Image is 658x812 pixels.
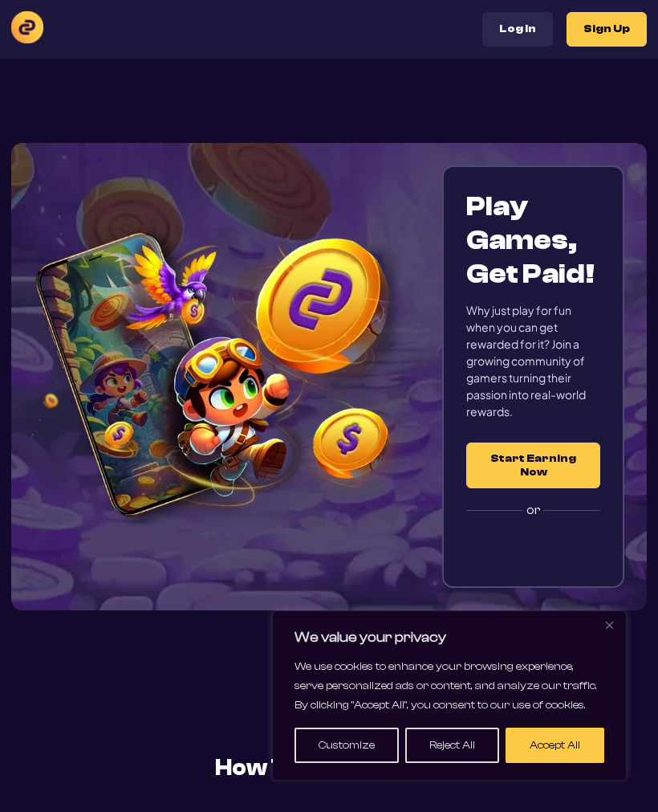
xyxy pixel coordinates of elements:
[405,728,499,763] button: Reject All
[506,728,604,763] button: Accept All
[11,751,647,785] h2: How To Get Started
[273,611,626,780] div: We value your privacy
[599,615,619,635] button: Close
[294,657,604,715] p: We use cookies to enhance your browsing experience, serve personalized ads or content, and analyz...
[567,12,647,47] button: Sign Up
[294,728,399,763] button: Customize
[606,622,613,629] img: Close
[11,11,43,43] img: logo
[466,443,600,488] button: Start Earning Now
[466,488,600,532] label: or
[466,190,600,291] h1: Play Games, Get Paid!
[482,12,553,47] button: Log In
[466,302,600,420] div: Why just play for fun when you can get rewarded for it? Join a growing community of gamers turnin...
[294,628,604,647] p: We value your privacy
[457,530,610,565] div: Sign in with Google. Opens in new tab
[449,530,618,565] iframe: Sign in with Google Button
